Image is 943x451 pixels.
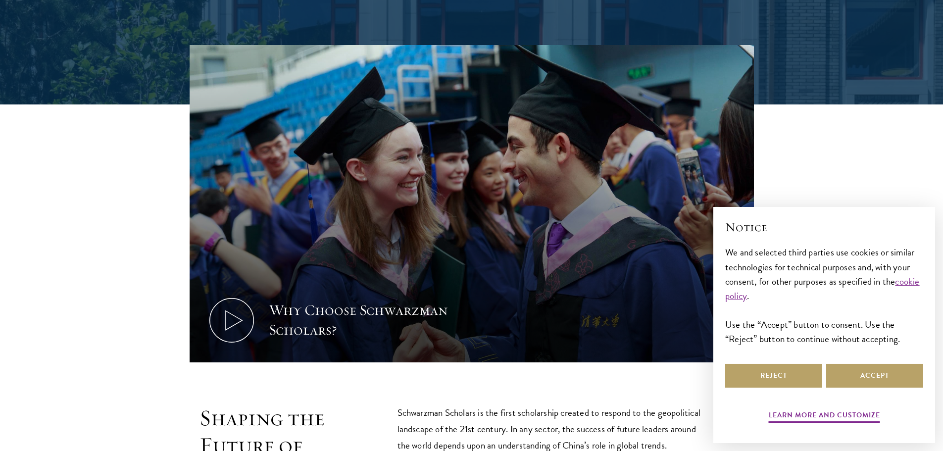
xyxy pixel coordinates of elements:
[190,45,754,362] button: Why Choose Schwarzman Scholars?
[725,274,920,303] a: cookie policy
[725,219,923,236] h2: Notice
[769,409,880,424] button: Learn more and customize
[826,364,923,388] button: Accept
[725,245,923,346] div: We and selected third parties use cookies or similar technologies for technical purposes and, wit...
[725,364,822,388] button: Reject
[269,301,452,340] div: Why Choose Schwarzman Scholars?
